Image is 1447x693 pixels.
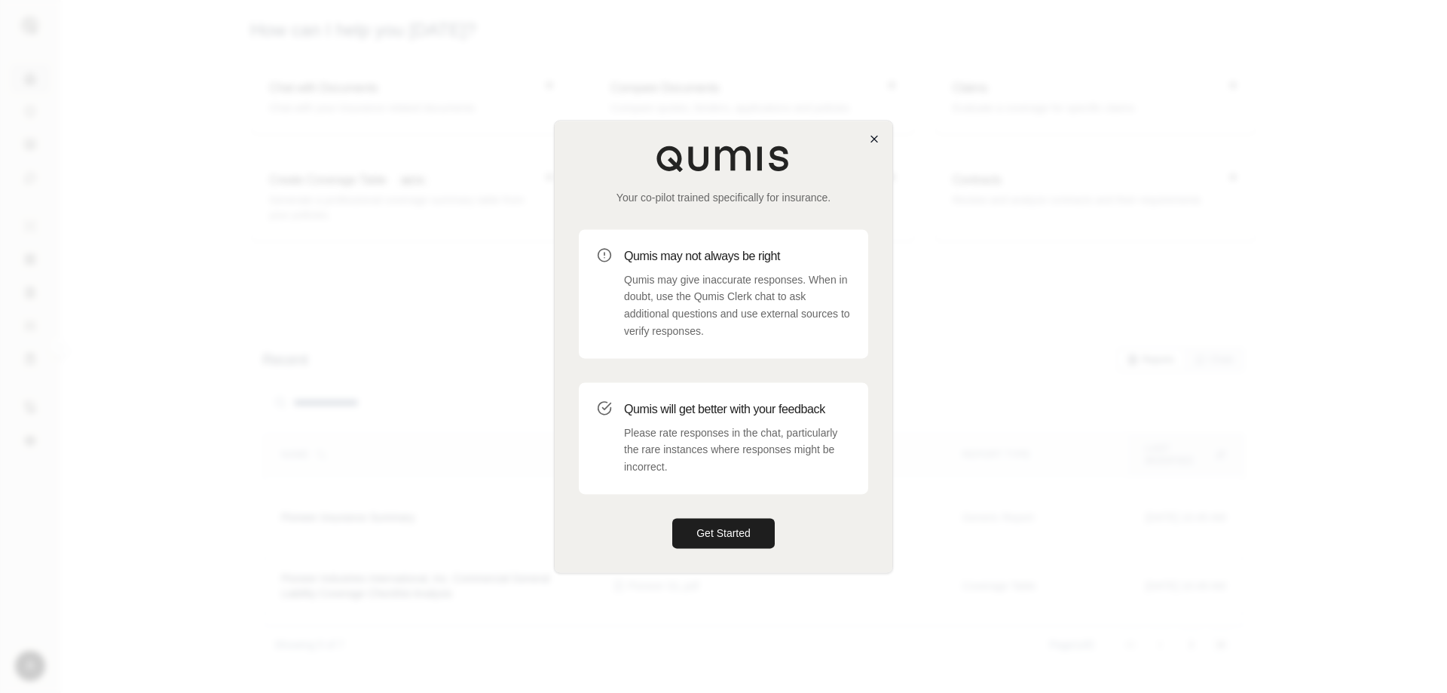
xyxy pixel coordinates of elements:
[624,247,850,265] h3: Qumis may not always be right
[672,518,775,548] button: Get Started
[624,400,850,419] h3: Qumis will get better with your feedback
[624,425,850,476] p: Please rate responses in the chat, particularly the rare instances where responses might be incor...
[624,271,850,340] p: Qumis may give inaccurate responses. When in doubt, use the Qumis Clerk chat to ask additional qu...
[579,190,868,205] p: Your co-pilot trained specifically for insurance.
[656,145,791,172] img: Qumis Logo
